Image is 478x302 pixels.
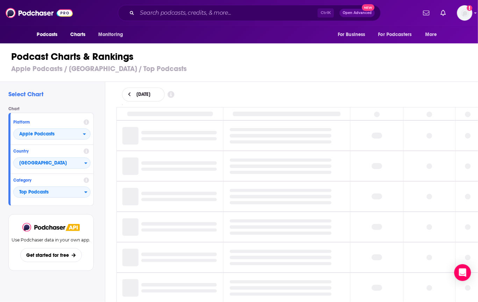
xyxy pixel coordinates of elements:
[11,50,473,63] h1: Podcast Charts & Rankings
[378,30,412,40] span: For Podcasters
[19,132,55,136] span: Apple Podcasts
[8,106,99,111] h4: Chart
[454,264,471,281] div: Open Intercom Messenger
[66,224,80,231] img: Podchaser API banner
[467,5,472,11] svg: Add a profile image
[14,157,84,169] span: [GEOGRAPHIC_DATA]
[318,8,334,17] span: Ctrl K
[32,28,67,41] button: open menu
[438,7,449,19] a: Show notifications dropdown
[425,30,437,40] span: More
[11,64,473,73] h3: Apple Podcasts / [GEOGRAPHIC_DATA] / Top Podcasts
[457,5,472,21] img: User Profile
[420,7,432,19] a: Show notifications dropdown
[333,28,374,41] button: open menu
[14,187,84,198] span: Top Podcasts
[137,7,318,19] input: Search podcasts, credits, & more...
[98,30,123,40] span: Monitoring
[420,28,446,41] button: open menu
[118,5,381,21] div: Search podcasts, credits, & more...
[20,248,81,262] button: Get started for free
[343,11,372,15] span: Open Advanced
[457,5,472,21] button: Show profile menu
[338,30,365,40] span: For Business
[374,28,422,41] button: open menu
[71,30,86,40] span: Charts
[66,28,90,41] a: Charts
[13,149,81,154] h4: Country
[13,128,91,140] button: open menu
[13,157,91,169] button: Countries
[13,178,81,183] h4: Category
[22,223,66,232] img: Podchaser - Follow, Share and Rate Podcasts
[12,237,91,243] p: Use Podchaser data in your own app.
[8,90,99,98] h2: Select Chart
[6,6,73,20] img: Podchaser - Follow, Share and Rate Podcasts
[136,92,150,97] span: [DATE]
[93,28,132,41] button: open menu
[26,252,69,258] span: Get started for free
[340,9,375,17] button: Open AdvancedNew
[362,4,374,11] span: New
[457,5,472,21] span: Logged in as evankrask
[13,187,91,198] button: Categories
[13,120,81,125] h4: Platform
[13,128,91,140] h2: Platforms
[37,30,58,40] span: Podcasts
